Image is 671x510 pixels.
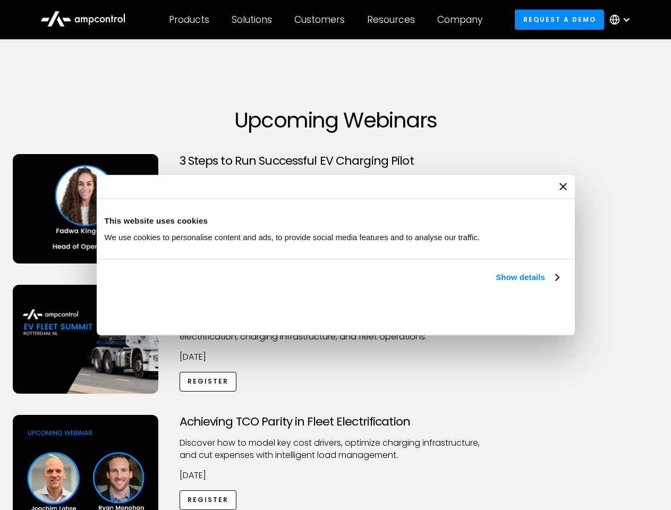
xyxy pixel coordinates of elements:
[232,14,272,25] div: Solutions
[180,415,492,429] h3: Achieving TCO Parity in Fleet Electrification
[367,14,415,25] div: Resources
[169,14,209,25] div: Products
[180,351,492,363] p: [DATE]
[105,215,567,227] div: This website uses cookies
[294,14,345,25] div: Customers
[13,107,659,133] h1: Upcoming Webinars
[437,14,482,25] div: Company
[105,233,480,242] span: We use cookies to personalise content and ads, to provide social media features and to analyse ou...
[180,154,492,168] h3: 3 Steps to Run Successful EV Charging Pilot
[559,183,567,190] button: Close banner
[410,296,563,327] button: Okay
[180,372,237,392] a: Register
[496,271,558,284] a: Show details
[180,437,492,461] p: Discover how to model key cost drivers, optimize charging infrastructure, and cut expenses with i...
[180,490,237,510] a: Register
[180,470,492,481] p: [DATE]
[515,10,604,29] a: Request a demo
